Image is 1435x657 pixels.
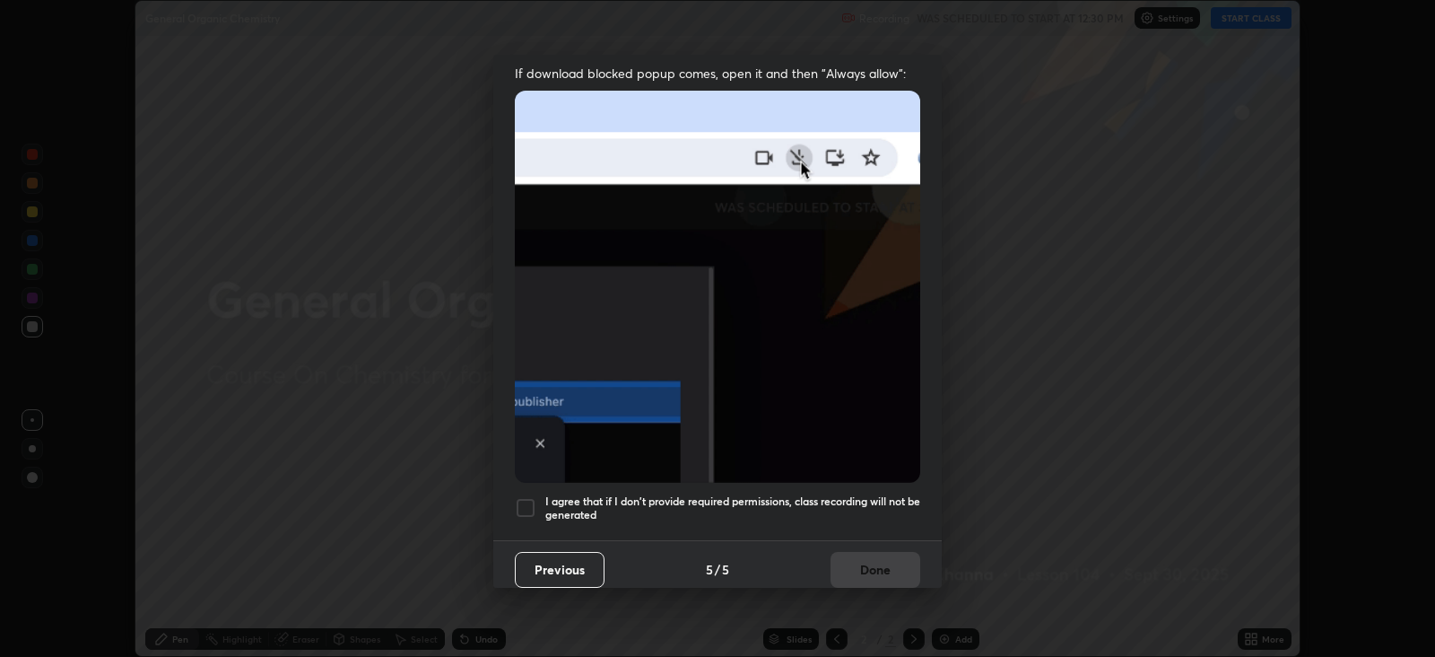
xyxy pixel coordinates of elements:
[715,560,720,579] h4: /
[515,65,920,82] span: If download blocked popup comes, open it and then "Always allow":
[545,495,920,522] h5: I agree that if I don't provide required permissions, class recording will not be generated
[722,560,729,579] h4: 5
[515,91,920,483] img: downloads-permission-blocked.gif
[706,560,713,579] h4: 5
[515,552,604,588] button: Previous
